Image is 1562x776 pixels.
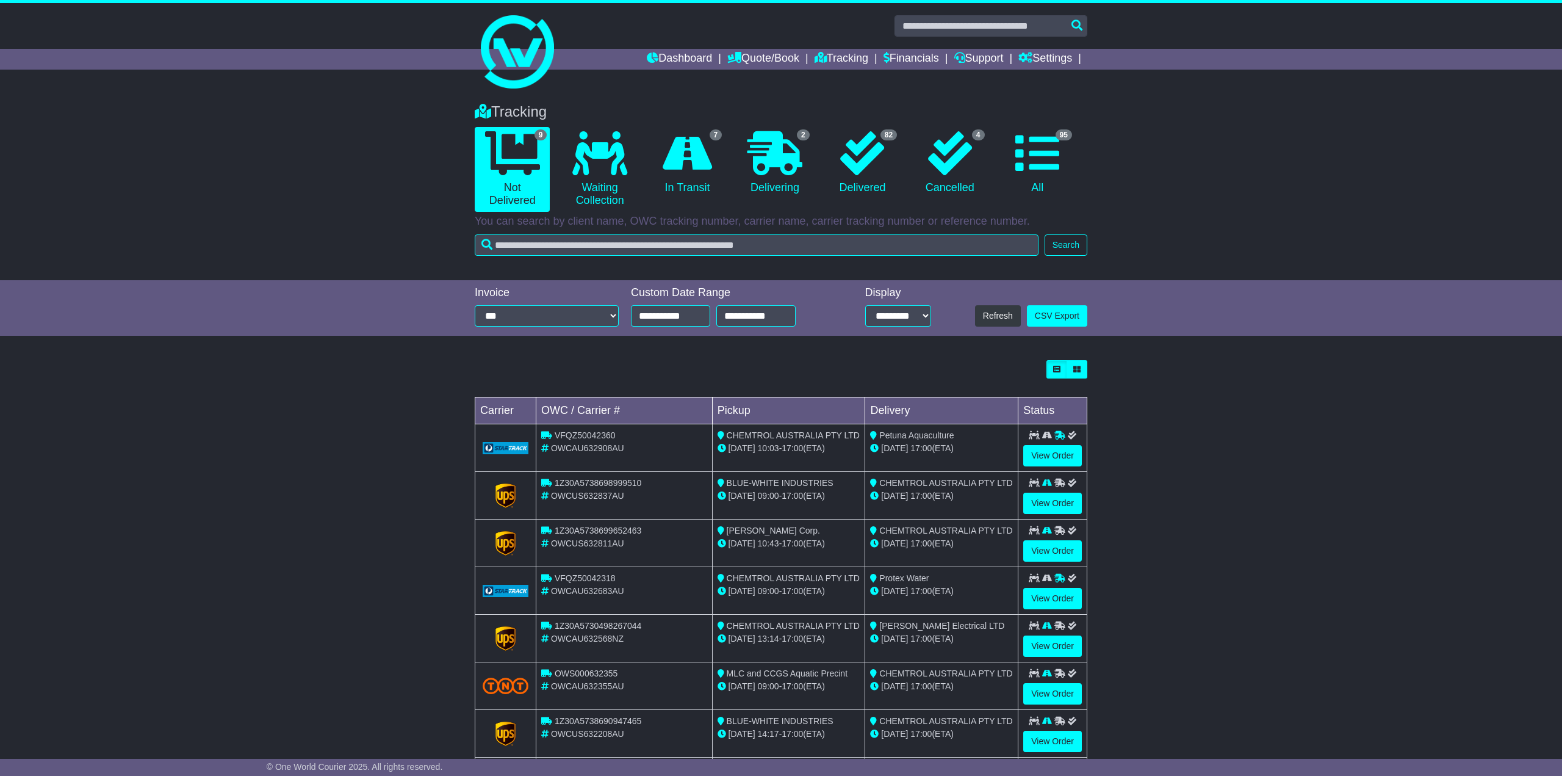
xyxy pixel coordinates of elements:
span: OWS000632355 [555,669,618,678]
div: Display [865,286,931,300]
div: (ETA) [870,442,1013,455]
span: BLUE-WHITE INDUSTRIES [727,716,833,726]
span: 17:00 [910,443,932,453]
a: 82 Delivered [825,127,900,199]
span: 82 [880,129,897,140]
div: - (ETA) [718,633,860,645]
a: 4 Cancelled [912,127,987,199]
span: [DATE] [729,729,755,739]
span: 17:00 [782,729,803,739]
span: VFQZ50042318 [555,573,616,583]
span: 1Z30A5738690947465 [555,716,641,726]
span: 7 [710,129,722,140]
td: Status [1018,397,1087,424]
td: OWC / Carrier # [536,397,713,424]
p: You can search by client name, OWC tracking number, carrier name, carrier tracking number or refe... [475,215,1087,228]
span: [DATE] [729,681,755,691]
a: View Order [1023,540,1082,562]
span: 09:00 [758,491,779,501]
span: 2 [797,129,810,140]
div: Custom Date Range [631,286,827,300]
div: - (ETA) [718,680,860,693]
span: OWCAU632568NZ [551,634,624,644]
span: 4 [972,129,985,140]
span: 17:00 [910,538,932,548]
div: (ETA) [870,633,1013,645]
span: 17:00 [910,634,932,644]
span: [DATE] [881,729,908,739]
span: 17:00 [782,538,803,548]
img: GetCarrierServiceLogo [495,722,516,746]
span: [DATE] [881,538,908,548]
div: Invoice [475,286,619,300]
div: Tracking [469,103,1093,121]
a: Quote/Book [727,49,799,70]
a: Dashboard [647,49,712,70]
div: - (ETA) [718,442,860,455]
img: TNT_Domestic.png [483,678,528,694]
span: 17:00 [782,491,803,501]
span: 10:03 [758,443,779,453]
span: [DATE] [729,538,755,548]
span: 17:00 [782,443,803,453]
a: 2 Delivering [737,127,812,199]
img: GetCarrierServiceLogo [495,484,516,508]
span: 1Z30A5738699652463 [555,526,641,535]
div: (ETA) [870,728,1013,741]
div: (ETA) [870,585,1013,598]
span: 17:00 [782,586,803,596]
span: OWCUS632811AU [551,538,624,548]
span: [DATE] [881,443,908,453]
span: Petuna Aquaculture [879,430,954,440]
a: 7 In Transit [650,127,725,199]
span: OWCUS632837AU [551,491,624,501]
span: [DATE] [729,586,755,596]
a: 95 All [1000,127,1075,199]
img: GetCarrierServiceLogo [495,531,516,556]
span: 09:00 [758,681,779,691]
a: View Order [1023,493,1082,514]
span: 1Z30A5738698999510 [555,478,641,488]
div: (ETA) [870,537,1013,550]
span: VFQZ50042360 [555,430,616,440]
a: Settings [1018,49,1072,70]
span: CHEMTROL AUSTRALIA PTY LTD [727,573,860,583]
span: [DATE] [881,634,908,644]
td: Carrier [475,397,536,424]
span: OWCAU632683AU [551,586,624,596]
span: MLC and CCGS Aquatic Precint [727,669,848,678]
span: CHEMTROL AUSTRALIA PTY LTD [879,478,1012,488]
a: Support [954,49,1004,70]
span: Protex Water [879,573,929,583]
span: OWCAU632355AU [551,681,624,691]
img: GetCarrierServiceLogo [495,626,516,651]
span: CHEMTROL AUSTRALIA PTY LTD [879,669,1012,678]
span: [PERSON_NAME] Electrical LTD [879,621,1004,631]
span: © One World Courier 2025. All rights reserved. [267,762,443,772]
span: CHEMTROL AUSTRALIA PTY LTD [727,430,860,440]
div: (ETA) [870,490,1013,502]
a: View Order [1023,445,1082,466]
span: 1Z30A5730498267044 [555,621,641,631]
span: [DATE] [881,586,908,596]
div: (ETA) [870,680,1013,693]
span: [DATE] [729,443,755,453]
a: View Order [1023,731,1082,752]
span: 9 [534,129,547,140]
a: View Order [1023,683,1082,705]
div: - (ETA) [718,585,860,598]
span: 95 [1056,129,1072,140]
span: BLUE-WHITE INDUSTRIES [727,478,833,488]
span: 17:00 [910,681,932,691]
span: 14:17 [758,729,779,739]
span: 13:14 [758,634,779,644]
img: GetCarrierServiceLogo [483,442,528,454]
a: Financials [884,49,939,70]
a: CSV Export [1027,305,1087,327]
span: CHEMTROL AUSTRALIA PTY LTD [879,526,1012,535]
span: CHEMTROL AUSTRALIA PTY LTD [727,621,860,631]
span: 17:00 [910,729,932,739]
button: Search [1045,234,1087,256]
span: OWCAU632908AU [551,443,624,453]
img: GetCarrierServiceLogo [483,585,528,597]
